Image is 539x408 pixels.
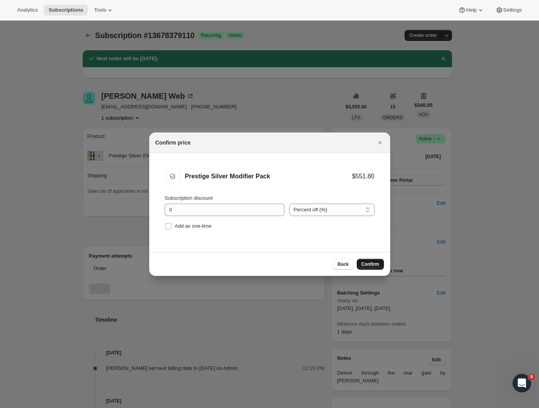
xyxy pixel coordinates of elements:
[89,5,119,16] button: Tools
[165,195,213,201] span: Subscription discount
[12,5,42,16] button: Analytics
[361,261,379,267] span: Confirm
[94,7,106,13] span: Tools
[454,5,489,16] button: Help
[513,374,531,392] iframe: Intercom live chat
[357,259,384,270] button: Confirm
[17,7,38,13] span: Analytics
[175,223,212,229] span: Add as one-time
[333,259,354,270] button: Back
[503,7,522,13] span: Settings
[491,5,527,16] button: Settings
[44,5,88,16] button: Subscriptions
[529,374,535,380] span: 5
[338,261,349,267] span: Back
[466,7,476,13] span: Help
[375,137,385,148] button: Close
[185,173,352,180] div: Prestige Silver Modifier Pack
[49,7,83,13] span: Subscriptions
[352,173,375,180] div: $551.80
[155,139,191,146] h2: Confirm price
